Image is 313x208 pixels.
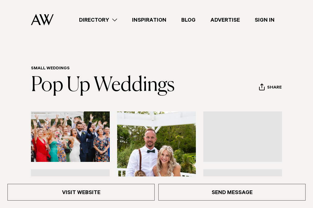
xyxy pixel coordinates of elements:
[259,83,282,93] button: Share
[174,16,203,24] a: Blog
[203,16,247,24] a: Advertise
[7,184,155,201] a: Visit Website
[31,66,70,71] a: Small Weddings
[267,85,282,91] span: Share
[72,16,125,24] a: Directory
[31,14,54,25] img: Auckland Weddings Logo
[125,16,174,24] a: Inspiration
[31,76,175,95] a: Pop Up Weddings
[158,184,306,201] a: Send Message
[247,16,282,24] a: Sign In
